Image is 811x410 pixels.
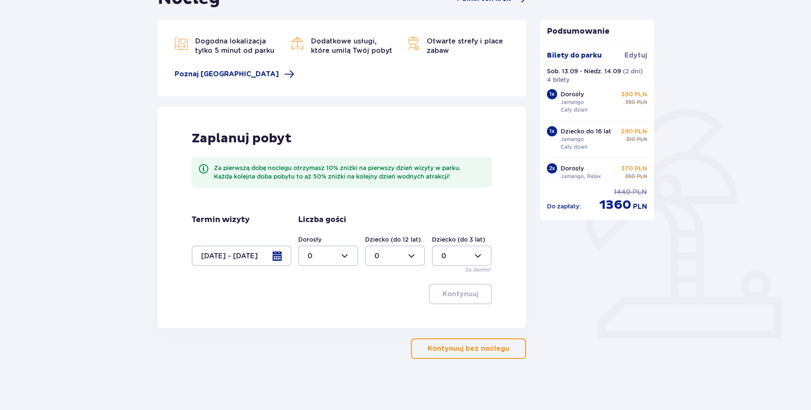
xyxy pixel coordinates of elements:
[214,164,485,181] div: Za pierwszą dobę noclegu otrzymasz 10% zniżki na pierwszy dzień wizyty w parku. Każda kolejna dob...
[406,37,420,50] img: Map Icon
[561,173,601,180] p: Jamango, Relax
[175,37,188,50] img: Map Icon
[633,188,647,197] p: PLN
[411,338,526,359] button: Kontynuuj bez noclegu
[547,202,581,211] p: Do zapłaty :
[561,127,611,136] p: Dziecko do 16 lat
[540,26,654,37] p: Podsumowanie
[547,51,602,60] p: Bilety do parku
[311,37,392,55] span: Dodatkowe usługi, które umilą Twój pobyt
[547,67,621,75] p: Sob. 13.09 - Niedz. 14.09
[175,69,294,79] a: Poznaj [GEOGRAPHIC_DATA]
[623,67,643,75] p: ( 2 dni )
[429,284,492,304] button: Kontynuuj
[465,266,492,274] p: Za darmo!
[365,235,421,244] label: Dziecko (do 12 lat)
[561,143,587,151] p: Cały dzień
[192,130,292,147] p: Zaplanuj pobyt
[427,37,503,55] span: Otwarte strefy i place zabaw
[626,136,635,143] p: 310
[443,289,478,299] p: Kontynuuj
[175,69,279,79] span: Poznaj [GEOGRAPHIC_DATA]
[547,163,557,173] div: 2 x
[614,188,631,197] p: 1440
[621,90,647,98] p: 330 PLN
[599,197,631,213] p: 1360
[195,37,274,55] span: Dogodna lokalizacja tylko 5 minut od parku
[561,136,584,143] p: Jamango
[561,90,584,98] p: Dorosły
[298,235,322,244] label: Dorosły
[561,98,584,106] p: Jamango
[637,173,647,180] p: PLN
[432,235,485,244] label: Dziecko (do 3 lat)
[547,89,557,99] div: 1 x
[547,75,569,84] p: 4 bilety
[561,106,587,114] p: Cały dzień
[621,127,647,136] p: 290 PLN
[624,51,647,60] a: Edytuj
[547,126,557,136] div: 1 x
[298,215,346,225] p: Liczba gości
[625,98,635,106] p: 350
[637,98,647,106] p: PLN
[621,164,647,173] p: 370 PLN
[428,344,509,353] p: Kontynuuj bez noclegu
[637,136,647,143] p: PLN
[633,202,647,211] p: PLN
[192,215,250,225] p: Termin wizyty
[290,37,304,50] img: Bar Icon
[625,173,635,180] p: 390
[561,164,584,173] p: Dorosły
